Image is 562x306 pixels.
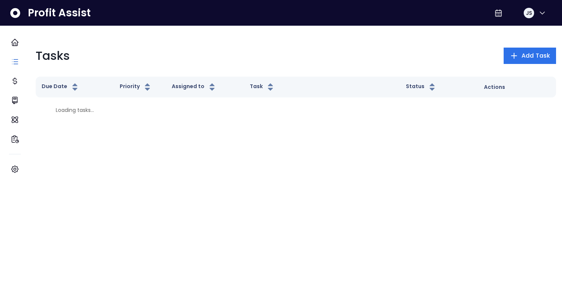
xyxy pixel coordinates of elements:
[28,6,91,20] span: Profit Assist
[42,83,80,91] button: Due Date
[250,83,275,91] button: Task
[36,47,70,65] p: Tasks
[521,51,550,60] span: Add Task
[478,77,556,97] th: Actions
[36,97,114,123] div: Loading tasks...
[120,83,152,91] button: Priority
[406,83,437,91] button: Status
[526,9,532,17] span: JS
[504,48,556,64] button: Add Task
[172,83,217,91] button: Assigned to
